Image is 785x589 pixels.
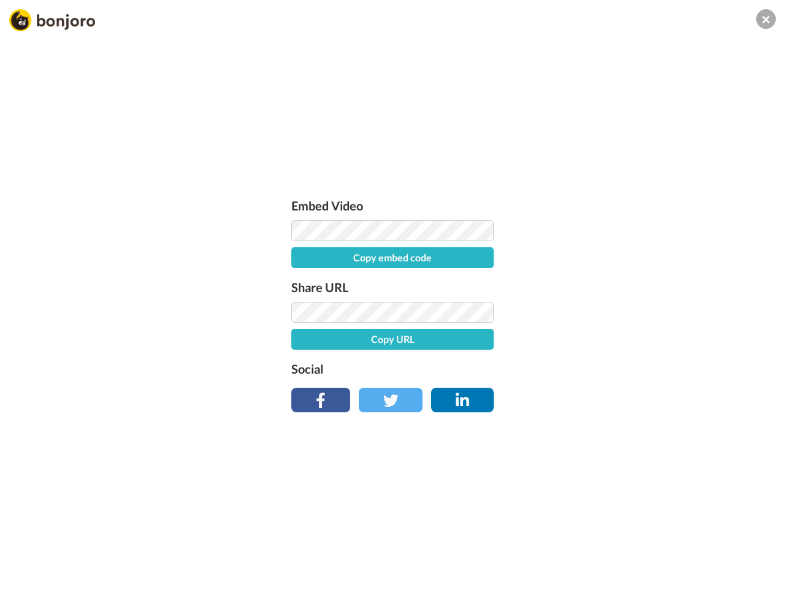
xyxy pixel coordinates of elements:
[9,9,95,31] img: Bonjoro Logo
[291,196,494,215] label: Embed Video
[291,329,494,350] button: Copy URL
[291,277,494,297] label: Share URL
[291,359,494,379] label: Social
[291,247,494,268] button: Copy embed code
